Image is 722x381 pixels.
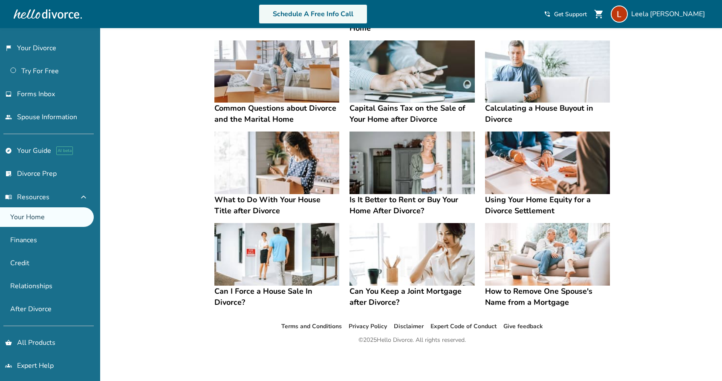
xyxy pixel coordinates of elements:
[349,286,474,308] h4: Can You Keep a Joint Mortgage after Divorce?
[5,194,12,201] span: menu_book
[214,40,339,125] a: Common Questions about Divorce and the Marital HomeCommon Questions about Divorce and the Marital...
[349,194,474,216] h4: Is It Better to Rent or Buy Your Home After Divorce?
[349,40,474,125] a: Capital Gains Tax on the Sale of Your Home after DivorceCapital Gains Tax on the Sale of Your Hom...
[5,114,12,120] span: people
[349,223,474,308] a: Can You Keep a Joint Mortgage after Divorce?Can You Keep a Joint Mortgage after Divorce?
[485,132,610,194] img: Using Your Home Equity for a Divorce Settlement
[259,4,367,24] a: Schedule A Free Info Call
[485,40,610,103] img: Calculating a House Buyout in Divorce
[544,10,587,18] a: phone_in_talkGet Support
[679,340,722,381] iframe: Chat Widget
[485,40,610,125] a: Calculating a House Buyout in DivorceCalculating a House Buyout in Divorce
[214,223,339,286] img: Can I Force a House Sale In Divorce?
[554,10,587,18] span: Get Support
[214,40,339,103] img: Common Questions about Divorce and the Marital Home
[17,89,55,99] span: Forms Inbox
[485,194,610,216] h4: Using Your Home Equity for a Divorce Settlement
[5,45,12,52] span: flag_2
[611,6,628,23] img: Leela
[214,194,339,216] h4: What to Do With Your House Title after Divorce
[214,103,339,125] h4: Common Questions about Divorce and the Marital Home
[544,11,551,17] span: phone_in_talk
[485,286,610,308] h4: How to Remove One Spouse's Name from a Mortgage
[594,9,604,19] span: shopping_cart
[358,335,466,345] div: © 2025 Hello Divorce. All rights reserved.
[5,362,12,369] span: groups
[214,223,339,308] a: Can I Force a House Sale In Divorce?Can I Force a House Sale In Divorce?
[485,223,610,308] a: How to Remove One Spouse's Name from a MortgageHow to Remove One Spouse's Name from a Mortgage
[5,192,49,202] span: Resources
[5,170,12,177] span: list_alt_check
[5,91,12,97] span: inbox
[485,223,610,286] img: How to Remove One Spouse's Name from a Mortgage
[349,322,387,330] a: Privacy Policy
[214,286,339,308] h4: Can I Force a House Sale In Divorce?
[631,9,708,19] span: Leela [PERSON_NAME]
[503,321,543,332] li: Give feedback
[214,132,339,194] img: What to Do With Your House Title after Divorce
[485,132,610,216] a: Using Your Home Equity for a Divorce SettlementUsing Your Home Equity for a Divorce Settlement
[349,223,474,286] img: Can You Keep a Joint Mortgage after Divorce?
[349,103,474,125] h4: Capital Gains Tax on the Sale of Your Home after Divorce
[349,40,474,103] img: Capital Gains Tax on the Sale of Your Home after Divorce
[349,132,474,216] a: Is It Better to Rent or Buy Your Home After Divorce?Is It Better to Rent or Buy Your Home After D...
[5,147,12,154] span: explore
[485,103,610,125] h4: Calculating a House Buyout in Divorce
[78,192,89,202] span: expand_less
[349,132,474,194] img: Is It Better to Rent or Buy Your Home After Divorce?
[214,132,339,216] a: What to Do With Your House Title after DivorceWhat to Do With Your House Title after Divorce
[394,321,424,332] li: Disclaimer
[430,322,497,330] a: Expert Code of Conduct
[281,322,342,330] a: Terms and Conditions
[56,146,73,155] span: AI beta
[5,339,12,346] span: shopping_basket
